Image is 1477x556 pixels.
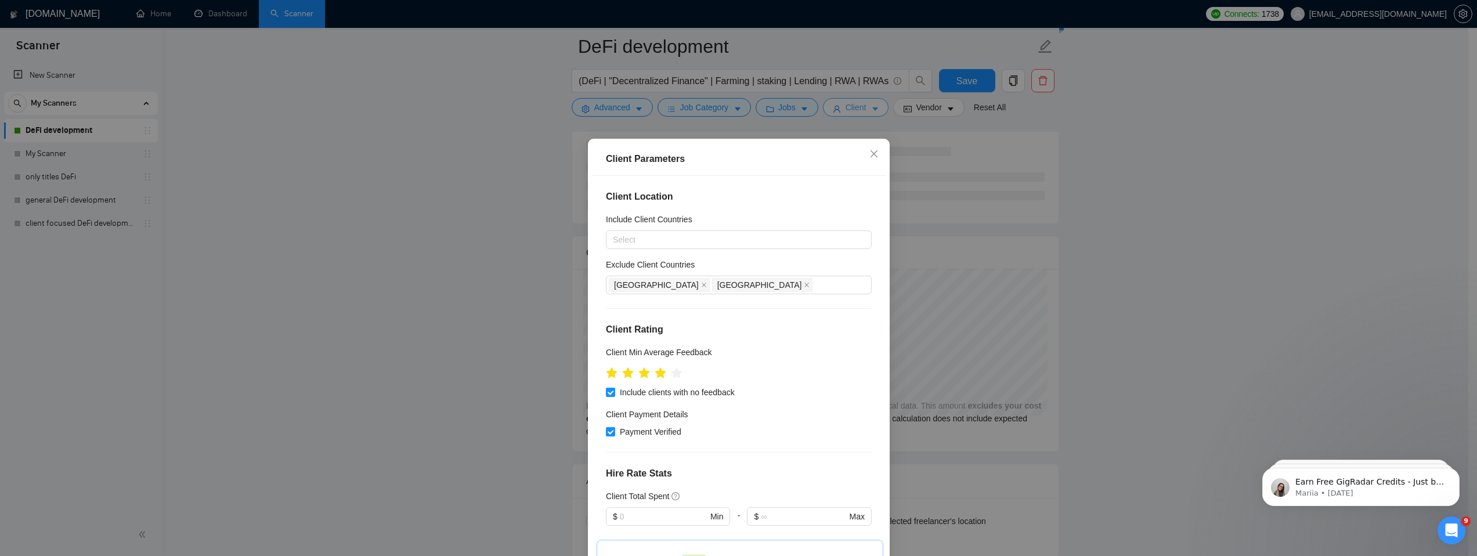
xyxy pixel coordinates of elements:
span: Min [710,511,723,523]
h5: Include Client Countries [606,213,692,226]
span: question-circle [671,492,681,501]
span: Payment Verified [615,426,686,439]
span: 9 [1461,517,1471,526]
h5: Client Total Spent [606,490,669,503]
h5: Client Min Average Feedback [606,346,712,359]
span: Belarus [712,278,812,292]
span: [GEOGRAPHIC_DATA] [614,279,699,291]
h5: Exclude Client Countries [606,258,695,271]
h4: Client Rating [606,323,872,337]
h4: Client Payment Details [606,409,688,421]
div: - [730,508,747,540]
span: [GEOGRAPHIC_DATA] [717,279,801,291]
span: $ [613,511,617,523]
span: star [638,367,650,379]
span: Russia [609,278,710,292]
span: close [700,282,706,288]
span: star [655,367,666,379]
span: star [671,367,682,379]
span: star [606,367,617,379]
input: 0 [619,511,707,523]
span: $ [754,511,759,523]
iframe: Intercom notifications message [1245,443,1477,525]
span: close [804,282,810,288]
h4: Client Location [606,190,872,204]
span: close [869,149,879,158]
button: Close [858,139,890,170]
input: ∞ [761,511,847,523]
iframe: Intercom live chat [1438,517,1465,544]
span: Include clients with no feedback [615,387,739,399]
h4: Hire Rate Stats [606,467,872,481]
span: star [622,367,634,379]
div: Client Parameters [606,152,872,166]
span: Max [849,511,864,523]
